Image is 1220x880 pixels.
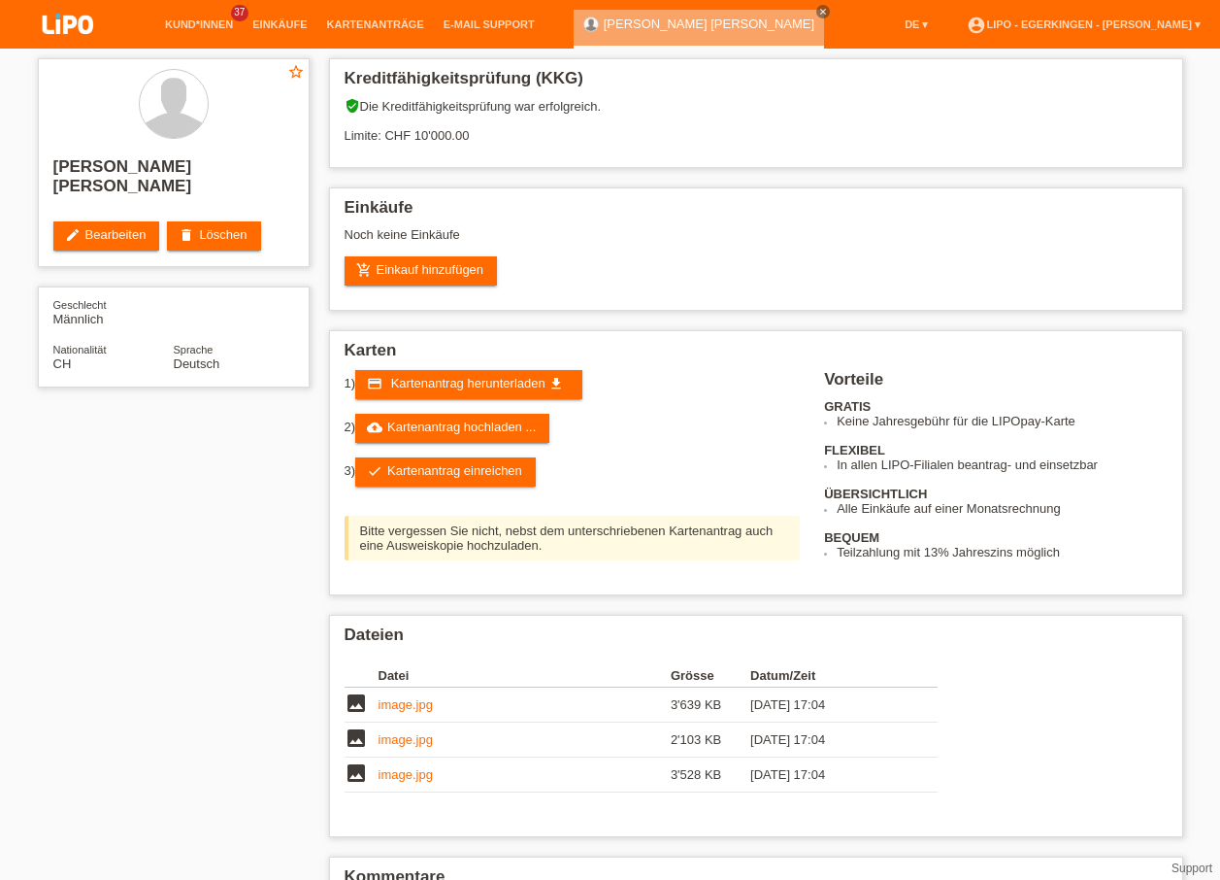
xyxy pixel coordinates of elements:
[837,545,1167,559] li: Teilzahlung mit 13% Jahreszins möglich
[53,297,174,326] div: Männlich
[671,758,750,793] td: 3'528 KB
[434,18,544,30] a: E-Mail Support
[604,17,814,31] a: [PERSON_NAME] [PERSON_NAME]
[355,457,536,487] a: checkKartenantrag einreichen
[895,18,938,30] a: DE ▾
[53,299,107,311] span: Geschlecht
[367,463,382,479] i: check
[824,443,885,457] b: FLEXIBEL
[345,727,368,750] i: image
[837,414,1167,428] li: Keine Jahresgebühr für die LIPOpay-Karte
[379,664,671,688] th: Datei
[957,18,1210,30] a: account_circleLIPO - Egerkingen - [PERSON_NAME] ▾
[750,664,909,688] th: Datum/Zeit
[243,18,316,30] a: Einkäufe
[53,157,294,206] h2: [PERSON_NAME] [PERSON_NAME]
[671,723,750,758] td: 2'103 KB
[174,356,220,371] span: Deutsch
[356,262,372,278] i: add_shopping_cart
[53,221,160,251] a: editBearbeiten
[379,767,433,782] a: image.jpg
[317,18,434,30] a: Kartenanträge
[548,376,564,391] i: get_app
[345,341,1168,370] h2: Karten
[53,344,107,355] span: Nationalität
[355,370,582,399] a: credit_card Kartenantrag herunterladen get_app
[367,376,382,391] i: credit_card
[345,626,1168,655] h2: Dateien
[345,69,1168,98] h2: Kreditfähigkeitsprüfung (KKG)
[19,40,116,54] a: LIPO pay
[824,487,927,501] b: ÜBERSICHTLICH
[179,227,194,243] i: delete
[967,16,986,35] i: account_circle
[671,688,750,723] td: 3'639 KB
[671,664,750,688] th: Grösse
[391,376,545,390] span: Kartenantrag herunterladen
[379,732,433,747] a: image.jpg
[824,530,879,545] b: BEQUEM
[345,98,360,114] i: verified_user
[167,221,260,251] a: deleteLöschen
[345,516,801,560] div: Bitte vergessen Sie nicht, nebst dem unterschriebenen Kartenantrag auch eine Ausweiskopie hochzul...
[345,457,801,487] div: 3)
[345,762,368,785] i: image
[379,697,433,712] a: image.jpg
[824,370,1167,399] h2: Vorteile
[345,414,801,443] div: 2)
[231,5,248,21] span: 37
[287,63,305,81] i: star_border
[818,7,828,17] i: close
[345,692,368,715] i: image
[837,501,1167,516] li: Alle Einkäufe auf einer Monatsrechnung
[345,98,1168,157] div: Die Kreditfähigkeitsprüfung war erfolgreich. Limite: CHF 10'000.00
[367,420,382,435] i: cloud_upload
[155,18,243,30] a: Kund*innen
[345,370,801,399] div: 1)
[287,63,305,84] a: star_border
[345,198,1168,227] h2: Einkäufe
[345,256,498,286] a: add_shopping_cartEinkauf hinzufügen
[345,227,1168,256] div: Noch keine Einkäufe
[65,227,81,243] i: edit
[750,688,909,723] td: [DATE] 17:04
[355,414,549,443] a: cloud_uploadKartenantrag hochladen ...
[824,399,871,414] b: GRATIS
[750,758,909,793] td: [DATE] 17:04
[53,356,72,371] span: Schweiz
[837,457,1167,472] li: In allen LIPO-Filialen beantrag- und einsetzbar
[1171,862,1212,875] a: Support
[816,5,830,18] a: close
[174,344,214,355] span: Sprache
[750,723,909,758] td: [DATE] 17:04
